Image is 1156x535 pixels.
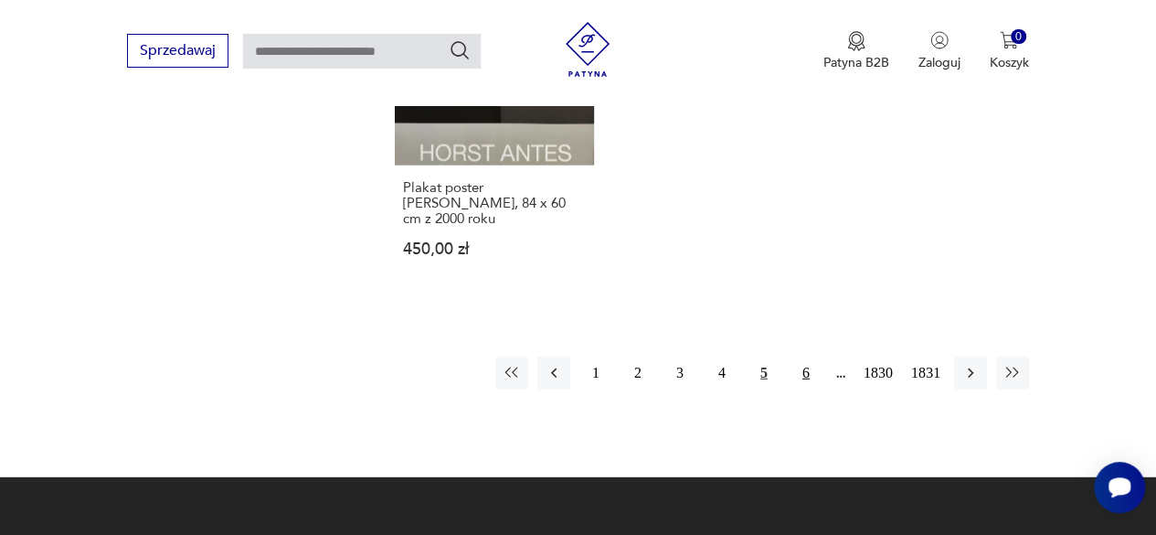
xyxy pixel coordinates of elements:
img: Ikona medalu [847,31,865,51]
button: Sprzedawaj [127,34,228,68]
iframe: Smartsupp widget button [1094,462,1145,513]
button: 1831 [907,357,945,390]
h3: Plakat poster [PERSON_NAME], 84 x 60 cm z 2000 roku [403,180,586,227]
button: 1 [579,357,612,390]
button: 0Koszyk [990,31,1029,71]
button: Zaloguj [918,31,960,71]
button: Szukaj [449,39,471,61]
p: 450,00 zł [403,241,586,257]
button: 3 [663,357,696,390]
p: Patyna B2B [823,54,889,71]
button: Patyna B2B [823,31,889,71]
p: Koszyk [990,54,1029,71]
button: 2 [621,357,654,390]
button: 6 [790,357,822,390]
div: 0 [1011,29,1026,45]
a: Ikona medaluPatyna B2B [823,31,889,71]
img: Ikona koszyka [1000,31,1018,49]
img: Patyna - sklep z meblami i dekoracjami vintage [560,22,615,77]
p: Zaloguj [918,54,960,71]
a: Sprzedawaj [127,46,228,59]
button: 4 [705,357,738,390]
img: Ikonka użytkownika [930,31,949,49]
button: 1830 [859,357,897,390]
button: 5 [748,357,780,390]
